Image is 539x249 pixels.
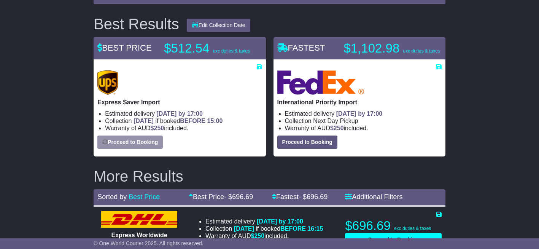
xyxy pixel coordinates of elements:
[105,110,262,117] li: Estimated delivery
[97,70,118,95] img: UPS (new): Express Saver Import
[307,225,323,232] span: 16:15
[134,118,223,124] span: if booked
[105,124,262,132] li: Warranty of AUD included.
[94,240,204,246] span: © One World Courier 2025. All rights reserved.
[394,226,431,231] span: exc duties & taxes
[334,125,344,131] span: 250
[97,99,262,106] p: Express Saver Import
[277,136,337,149] button: Proceed to Booking
[134,118,154,124] span: [DATE]
[299,193,328,201] span: - $
[187,19,250,32] button: Edit Collection Date
[205,218,323,225] li: Estimated delivery
[234,225,323,232] span: if booked
[97,136,163,149] button: Proceed to Booking
[257,218,303,225] span: [DATE] by 17:00
[111,232,167,246] span: Express Worldwide Import
[189,193,253,201] a: Best Price- $696.69
[213,48,250,54] span: exc duties & taxes
[345,233,441,246] button: Proceed to Booking
[97,193,127,201] span: Sorted by
[97,43,151,53] span: BEST PRICE
[234,225,254,232] span: [DATE]
[101,211,177,228] img: DHL: Express Worldwide Import
[277,43,325,53] span: FASTEST
[105,117,262,124] li: Collection
[151,125,164,131] span: $
[129,193,160,201] a: Best Price
[344,41,440,56] p: $1,102.98
[207,118,223,124] span: 15:00
[205,225,323,232] li: Collection
[307,193,328,201] span: 696.69
[277,99,442,106] p: International Priority Import
[180,118,205,124] span: BEFORE
[330,125,344,131] span: $
[164,41,259,56] p: $512.54
[285,124,442,132] li: Warranty of AUD included.
[272,193,328,201] a: Fastest- $696.69
[277,70,364,95] img: FedEx Express: International Priority Import
[251,233,265,239] span: $
[224,193,253,201] span: - $
[232,193,253,201] span: 696.69
[345,193,402,201] a: Additional Filters
[90,16,183,32] div: Best Results
[345,218,441,233] p: $696.69
[280,225,306,232] span: BEFORE
[285,110,442,117] li: Estimated delivery
[254,233,264,239] span: 250
[205,232,323,239] li: Warranty of AUD included.
[154,125,164,131] span: 250
[156,110,203,117] span: [DATE] by 17:00
[336,110,383,117] span: [DATE] by 17:00
[94,168,445,185] h2: More Results
[285,117,442,124] li: Collection
[313,118,358,124] span: Next Day Pickup
[403,48,440,54] span: exc duties & taxes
